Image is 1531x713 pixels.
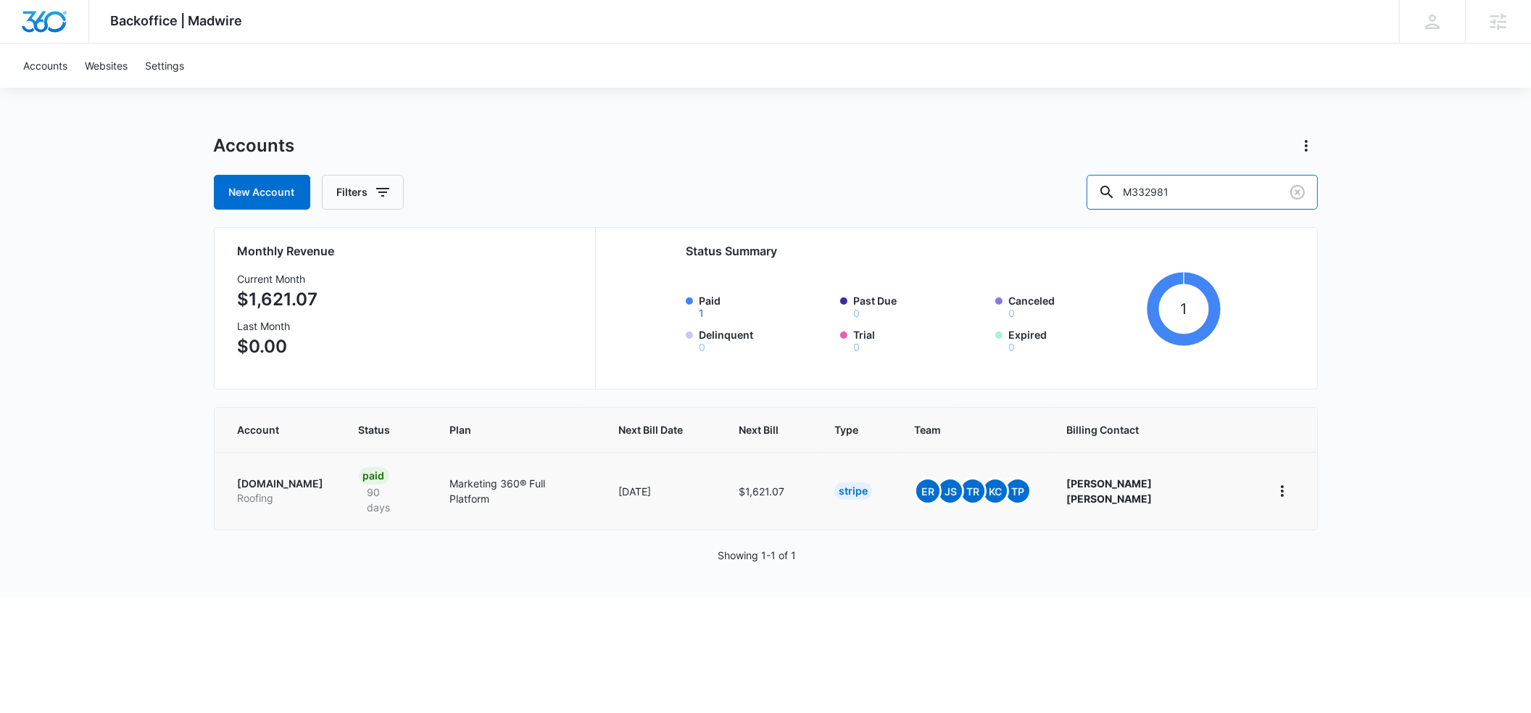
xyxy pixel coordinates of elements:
h3: Current Month [238,271,318,287]
span: Next Bill [739,422,779,437]
label: Canceled [1008,293,1142,318]
tspan: 1 [1181,300,1187,318]
a: Settings [136,44,193,88]
p: $0.00 [238,334,318,360]
span: Type [834,422,858,437]
label: Expired [1008,327,1142,353]
span: Billing Contact [1066,422,1235,437]
strong: [PERSON_NAME] [PERSON_NAME] [1066,477,1152,505]
span: Plan [449,422,584,437]
input: Search [1087,175,1318,210]
p: Marketing 360® Full Platform [449,476,584,506]
a: Accounts [14,44,76,88]
p: $1,621.07 [238,287,318,313]
p: Showing 1-1 of 1 [718,548,796,563]
span: Status [359,422,394,437]
span: Team [914,422,1011,437]
h3: Last Month [238,318,318,334]
span: Backoffice | Madwire [111,13,243,28]
td: $1,621.07 [721,452,817,529]
label: Delinquent [699,327,832,353]
span: Next Bill Date [618,422,683,437]
p: [DOMAIN_NAME] [238,477,324,491]
span: KC [984,479,1007,503]
td: [DATE] [601,452,721,529]
div: Stripe [834,482,872,500]
p: Roofing [238,491,324,506]
a: New Account [214,175,310,210]
p: 90 days [359,485,415,515]
button: Clear [1286,181,1309,204]
button: Filters [322,175,404,210]
span: Account [238,422,303,437]
label: Paid [699,293,832,318]
span: JS [939,479,962,503]
span: ER [916,479,939,503]
button: home [1271,479,1294,503]
div: Paid [359,467,389,485]
h1: Accounts [214,135,295,157]
h2: Monthly Revenue [238,242,578,260]
label: Trial [853,327,987,353]
button: Actions [1295,134,1318,157]
label: Past Due [853,293,987,318]
span: TP [1006,479,1029,503]
button: Paid [699,308,704,318]
span: TR [961,479,984,503]
h2: Status Summary [686,242,1221,260]
a: Websites [76,44,136,88]
a: [DOMAIN_NAME]Roofing [238,477,324,505]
